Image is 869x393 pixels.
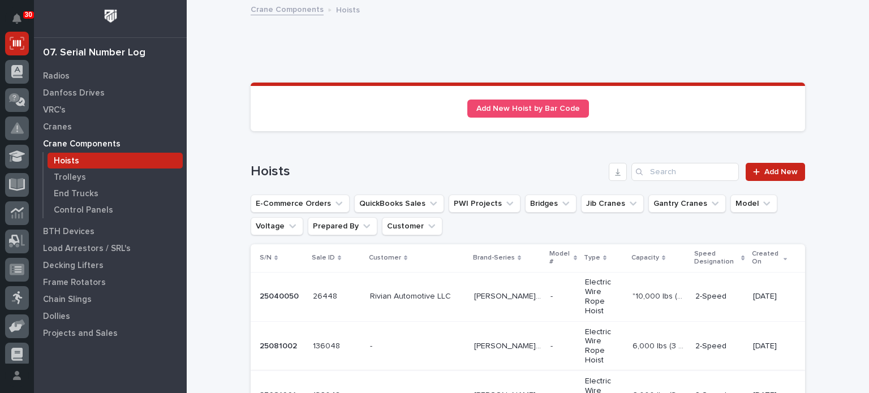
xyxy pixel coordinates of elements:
p: Control Panels [54,205,113,215]
a: VRC's [34,101,187,118]
button: Notifications [5,7,29,31]
p: Danfoss Drives [43,88,105,98]
p: 2-Speed [695,292,743,301]
p: Type [584,252,600,264]
input: Search [631,163,739,181]
p: Electric Wire Rope Hoist [585,278,623,316]
p: [DATE] [753,292,787,301]
p: Decking Lifters [43,261,104,271]
div: Notifications30 [14,14,29,32]
p: Customer [369,252,401,264]
p: Trolleys [54,172,86,183]
p: Radios [43,71,70,81]
button: PWI Projects [449,195,520,213]
a: BTH Devices [34,223,187,240]
a: Frame Rotators [34,274,187,291]
p: "10,000 lbs (5 Tons)" [633,290,689,301]
button: E-Commerce Orders [251,195,350,213]
p: Capacity [631,252,659,264]
a: Control Panels [44,202,187,218]
img: Workspace Logo [100,6,121,27]
p: Brand-Series [473,252,515,264]
a: Load Arrestors / SRL's [34,240,187,257]
p: Hoists [336,3,360,15]
a: Trolleys [44,169,187,185]
a: Radios [34,67,187,84]
p: Model # [549,248,571,269]
a: Decking Lifters [34,257,187,274]
a: Crane Components [251,2,324,15]
button: Prepared By [308,217,377,235]
button: Model [730,195,777,213]
p: Chain Slings [43,295,92,305]
p: - [550,339,555,351]
button: Gantry Cranes [648,195,726,213]
button: Jib Cranes [581,195,644,213]
p: Frame Rotators [43,278,106,288]
p: 26448 [313,290,339,301]
a: Add New [746,163,805,181]
tr: 2508100225081002 136048136048 -- [PERSON_NAME] STW[PERSON_NAME] STW -- Electric Wire Rope Hoist6,... [251,321,805,370]
p: End Trucks [54,189,98,199]
h1: Hoists [251,163,604,180]
p: 2-Speed [695,342,743,351]
p: - [550,290,555,301]
p: [PERSON_NAME] SMW [474,290,544,301]
a: Hoists [44,153,187,169]
p: [DATE] [753,342,787,351]
a: Projects and Sales [34,325,187,342]
p: VRC's [43,105,66,115]
p: Rivian Automotive LLC [370,290,453,301]
a: Cranes [34,118,187,135]
p: Cranes [43,122,72,132]
p: Electric Wire Rope Hoist [585,327,623,365]
p: Dollies [43,312,70,322]
p: Projects and Sales [43,329,118,339]
button: Bridges [525,195,577,213]
p: Created On [752,248,781,269]
p: 25081002 [260,339,299,351]
p: Hoists [54,156,79,166]
p: [PERSON_NAME] STW [474,339,544,351]
a: Add New Hoist by Bar Code [467,100,589,118]
p: Load Arrestors / SRL's [43,244,131,254]
button: Voltage [251,217,303,235]
p: 30 [25,11,32,19]
div: 07. Serial Number Log [43,47,145,59]
a: End Trucks [44,185,187,201]
span: Add New [764,168,798,176]
p: - [370,339,375,351]
span: Add New Hoist by Bar Code [476,105,580,113]
p: 25040050 [260,290,301,301]
p: Crane Components [43,139,121,149]
button: Customer [382,217,442,235]
a: Dollies [34,308,187,325]
tr: 2504005025040050 2644826448 Rivian Automotive LLCRivian Automotive LLC [PERSON_NAME] SMW[PERSON_N... [251,272,805,321]
p: 136048 [313,339,342,351]
button: QuickBooks Sales [354,195,444,213]
p: 6,000 lbs (3 Tons) [633,339,689,351]
p: Speed Designation [694,248,738,269]
a: Chain Slings [34,291,187,308]
p: BTH Devices [43,227,94,237]
a: Crane Components [34,135,187,152]
a: Danfoss Drives [34,84,187,101]
p: Sale ID [312,252,335,264]
p: S/N [260,252,272,264]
